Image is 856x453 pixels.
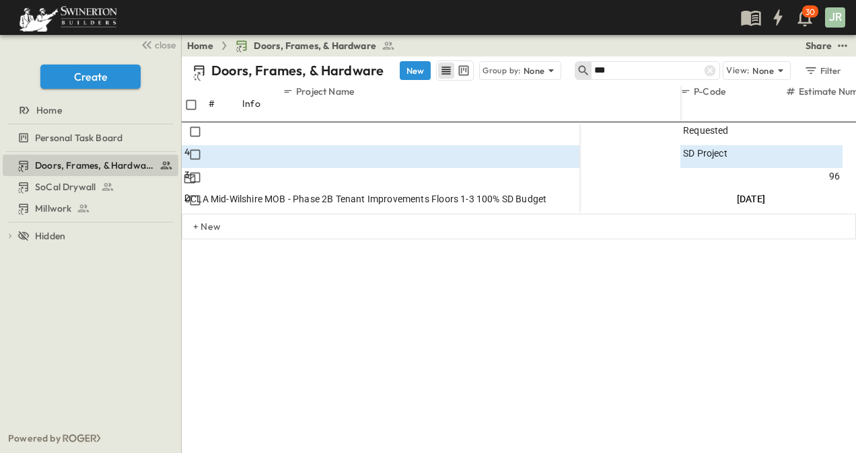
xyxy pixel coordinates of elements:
nav: breadcrumbs [187,39,403,52]
p: Doors, Frames, & Hardware [211,61,384,80]
span: Requested [683,124,729,137]
p: 30 [806,7,815,17]
p: Group by: [483,64,521,77]
button: kanban view [455,63,472,79]
span: SD Project [683,147,727,160]
div: table view [436,60,474,81]
p: + New [193,220,201,233]
p: Project Name [296,85,354,98]
div: Filter [804,63,842,78]
span: UCLA Mid-Wilshire MOB - Phase 2B Tenant Improvements Floors 1-3 100% SD Budget [184,192,546,206]
button: New [400,61,431,80]
p: View: [726,63,750,78]
div: Share [806,39,832,52]
span: Hidden [35,229,65,243]
span: Doors, Frames, & Hardware [254,39,376,52]
span: Home [36,104,62,117]
div: JR [825,7,845,28]
div: test [3,176,178,198]
div: # [209,85,242,122]
p: P-Code [694,85,725,98]
button: test [834,38,851,54]
span: 96 [829,169,840,183]
div: test [3,198,178,219]
span: close [155,38,176,52]
img: 6c363589ada0b36f064d841b69d3a419a338230e66bb0a533688fa5cc3e9e735.png [16,3,120,32]
span: Personal Task Board [35,131,122,145]
button: row view [438,63,454,79]
a: Home [187,39,213,52]
p: None [524,64,545,77]
p: None [752,64,774,77]
span: Millwork [35,202,71,215]
div: Info [242,85,283,122]
span: Doors, Frames, & Hardware [35,159,154,172]
button: Create [40,65,141,89]
span: SoCal Drywall [35,180,96,194]
div: test [3,155,178,176]
div: test [3,127,178,149]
